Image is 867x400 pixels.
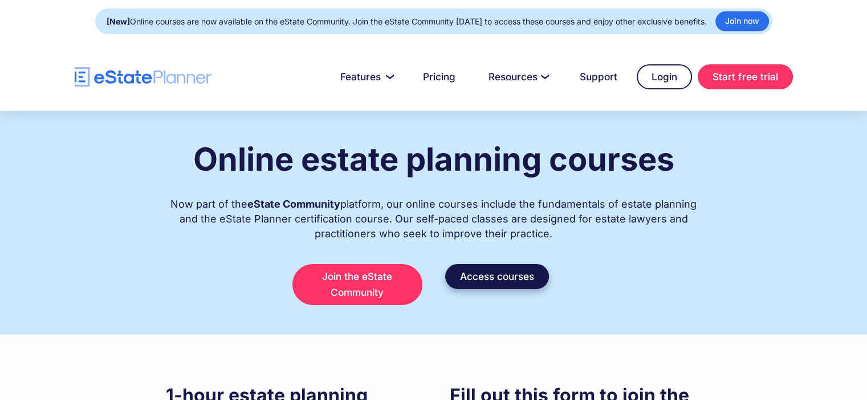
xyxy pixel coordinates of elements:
[698,64,793,89] a: Start free trial
[445,264,549,289] a: Access courses
[166,185,702,241] div: Now part of the platform, our online courses include the fundamentals of estate planning and the ...
[637,64,692,89] a: Login
[193,142,674,177] h1: Online estate planning courses
[327,65,404,88] a: Features
[566,65,631,88] a: Support
[107,14,707,30] div: Online courses are now available on the eState Community. Join the eState Community [DATE] to acc...
[107,17,130,26] strong: [New]
[715,11,769,31] a: Join now
[292,264,422,305] a: Join the eState Community
[475,65,560,88] a: Resources
[75,67,211,87] a: home
[247,198,340,210] strong: eState Community
[409,65,469,88] a: Pricing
